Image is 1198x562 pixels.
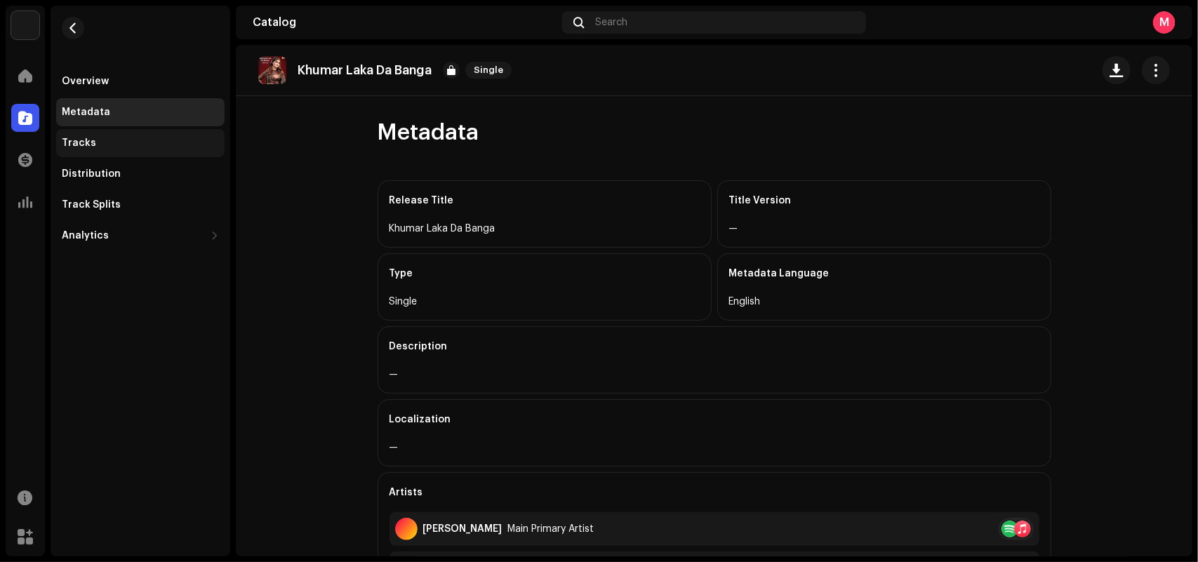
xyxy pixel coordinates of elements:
[56,129,225,157] re-m-nav-item: Tracks
[62,76,109,87] div: Overview
[1153,11,1176,34] div: M
[390,400,1039,439] div: Localization
[595,17,627,28] span: Search
[390,293,700,310] div: Single
[729,293,1039,310] div: English
[56,160,225,188] re-m-nav-item: Distribution
[11,11,39,39] img: bb356b9b-6e90-403f-adc8-c282c7c2e227
[729,181,1039,220] div: Title Version
[56,191,225,219] re-m-nav-item: Track Splits
[390,366,1039,383] div: —
[378,119,479,147] span: Metadata
[508,523,594,535] div: Main Primary Artist
[56,222,225,250] re-m-nav-dropdown: Analytics
[253,17,557,28] div: Catalog
[423,523,503,535] div: [PERSON_NAME]
[390,327,1039,366] div: Description
[62,107,110,118] div: Metadata
[62,138,96,149] div: Tracks
[62,168,121,180] div: Distribution
[258,56,286,84] img: a4712781-f943-416b-990d-136ac960a0e0
[390,254,700,293] div: Type
[729,254,1039,293] div: Metadata Language
[390,181,700,220] div: Release Title
[465,62,512,79] span: Single
[62,230,109,241] div: Analytics
[729,220,1039,237] div: —
[298,63,432,78] p: Khumar Laka Da Banga
[390,220,700,237] div: Khumar Laka Da Banga
[56,67,225,95] re-m-nav-item: Overview
[62,199,121,210] div: Track Splits
[390,439,1039,456] div: —
[390,473,1039,512] div: Artists
[56,98,225,126] re-m-nav-item: Metadata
